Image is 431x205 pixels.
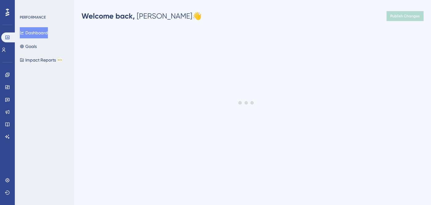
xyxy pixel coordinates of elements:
[20,15,46,20] div: PERFORMANCE
[20,41,37,52] button: Goals
[82,11,202,21] div: [PERSON_NAME] 👋
[82,11,135,20] span: Welcome back,
[20,54,63,66] button: Impact ReportsBETA
[57,58,63,62] div: BETA
[387,11,424,21] button: Publish Changes
[20,27,48,38] button: Dashboard
[390,14,420,19] span: Publish Changes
